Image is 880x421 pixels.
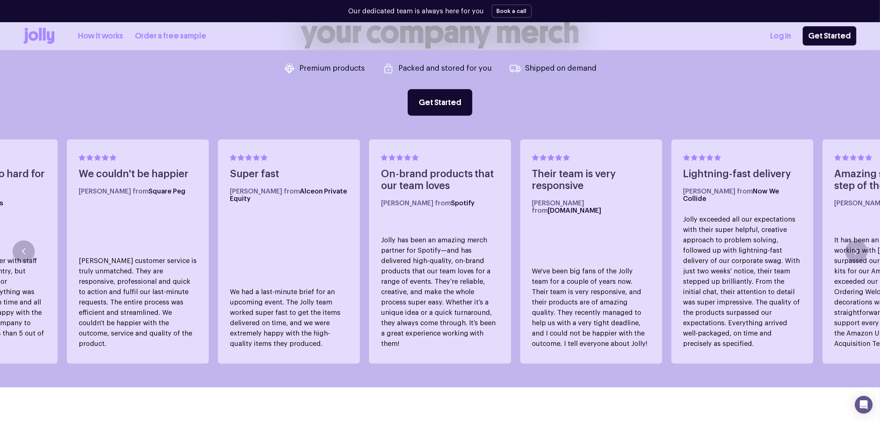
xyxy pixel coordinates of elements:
h5: [PERSON_NAME] from [532,199,650,214]
h5: [PERSON_NAME] from [230,188,348,202]
p: Our dedicated team is always here for you [349,6,484,16]
span: Now We Collide [683,188,779,202]
p: Packed and stored for you [398,65,492,72]
span: Square Peg [149,188,186,195]
h4: Their team is very responsive [532,168,650,192]
div: Open Intercom Messenger [855,396,873,414]
a: Order a free sample [135,30,206,42]
h5: [PERSON_NAME] from [79,188,197,195]
p: [PERSON_NAME] customer service is truly unmatched. They are responsive, professional and quick to... [79,256,197,349]
h4: Lightning-fast delivery [683,168,802,180]
p: We had a last-minute brief for an upcoming event. The Jolly team worked super fast to get the ite... [230,287,348,349]
a: Get Started [803,26,856,46]
button: Book a call [492,4,532,18]
span: Alceon Private Equity [230,188,347,202]
p: Premium products [299,65,365,72]
a: How it works [78,30,123,42]
p: Jolly has been an amazing merch partner for Spotify—and has delivered high-quality, on-brand prod... [381,235,499,349]
a: Log In [770,30,791,42]
h4: We couldn't be happier [79,168,197,180]
h4: Super fast [230,168,348,180]
h5: [PERSON_NAME] from [381,199,499,207]
p: Jolly exceeded all our expectations with their super helpful, creative approach to problem solvin... [683,214,802,349]
h5: [PERSON_NAME] from [683,188,802,202]
h4: On-brand products that our team loves [381,168,499,192]
span: [DOMAIN_NAME] [548,207,602,214]
p: Shipped on demand [525,65,597,72]
a: Get Started [408,89,472,116]
p: We've been big fans of the Jolly team for a couple of years now. Their team is very responsive, a... [532,266,650,349]
span: Spotify [451,200,475,206]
